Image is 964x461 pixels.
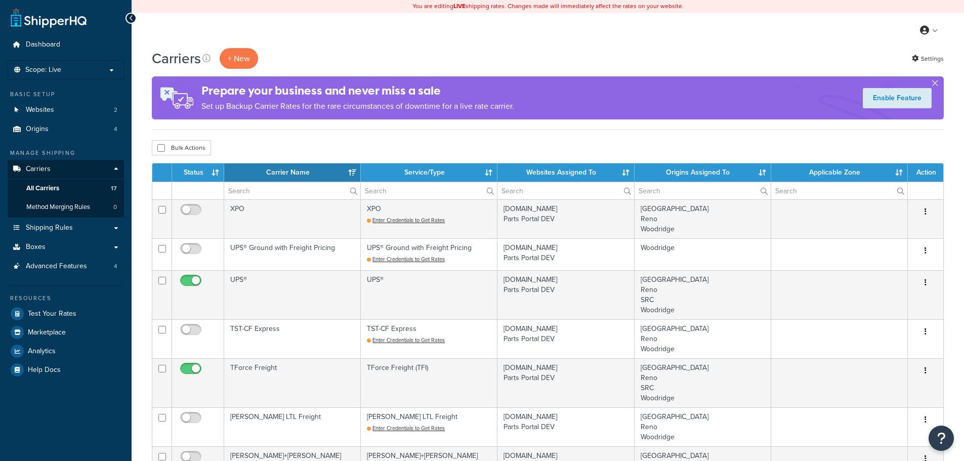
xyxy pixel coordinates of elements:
div: Basic Setup [8,90,124,99]
span: Analytics [28,347,56,356]
th: Carrier Name: activate to sort column ascending [224,163,361,182]
th: Websites Assigned To: activate to sort column ascending [497,163,634,182]
span: 17 [111,184,117,193]
span: 4 [114,262,117,271]
td: [GEOGRAPHIC_DATA] Reno Woodridge [635,407,771,446]
td: [PERSON_NAME] LTL Freight [224,407,361,446]
span: Marketplace [28,328,66,337]
td: UPS® Ground with Freight Pricing [361,238,497,270]
td: UPS® [361,270,497,319]
a: Enter Credentials to Get Rates [367,336,445,344]
a: Enable Feature [863,88,932,108]
span: Method Merging Rules [26,203,90,212]
div: Manage Shipping [8,149,124,157]
td: TST-CF Express [224,319,361,358]
a: Help Docs [8,361,124,379]
b: LIVE [453,2,466,11]
a: Advanced Features 4 [8,257,124,276]
span: Advanced Features [26,262,87,271]
th: Origins Assigned To: activate to sort column ascending [635,163,771,182]
a: Dashboard [8,35,124,54]
button: Open Resource Center [929,426,954,451]
span: Origins [26,125,49,134]
a: Analytics [8,342,124,360]
div: Resources [8,294,124,303]
td: [DOMAIN_NAME] Parts Portal DEV [497,319,634,358]
a: Boxes [8,238,124,257]
td: TForce Freight (TFI) [361,358,497,407]
span: Dashboard [26,40,60,49]
td: Woodridge [635,238,771,270]
td: [DOMAIN_NAME] Parts Portal DEV [497,270,634,319]
button: Bulk Actions [152,140,211,155]
span: Websites [26,106,54,114]
td: [DOMAIN_NAME] Parts Portal DEV [497,199,634,238]
th: Action [908,163,943,182]
li: Advanced Features [8,257,124,276]
a: Marketplace [8,323,124,342]
td: [GEOGRAPHIC_DATA] Reno Woodridge [635,319,771,358]
a: Enter Credentials to Get Rates [367,255,445,263]
td: [GEOGRAPHIC_DATA] Reno SRC Woodridge [635,270,771,319]
input: Search [361,182,497,199]
td: [DOMAIN_NAME] Parts Portal DEV [497,407,634,446]
th: Status: activate to sort column ascending [172,163,224,182]
span: Shipping Rules [26,224,73,232]
span: Scope: Live [25,66,61,74]
a: Carriers [8,160,124,179]
input: Search [224,182,360,199]
td: UPS® [224,270,361,319]
h1: Carriers [152,49,201,68]
li: Carriers [8,160,124,218]
span: 4 [114,125,117,134]
input: Search [771,182,907,199]
a: All Carriers 17 [8,179,124,198]
li: Method Merging Rules [8,198,124,217]
span: 2 [114,106,117,114]
button: + New [220,48,258,69]
span: Enter Credentials to Get Rates [372,336,445,344]
span: Boxes [26,243,46,252]
a: Shipping Rules [8,219,124,237]
td: [PERSON_NAME] LTL Freight [361,407,497,446]
span: Enter Credentials to Get Rates [372,424,445,432]
td: [DOMAIN_NAME] Parts Portal DEV [497,238,634,270]
a: ShipperHQ Home [11,8,87,28]
span: Test Your Rates [28,310,76,318]
p: Set up Backup Carrier Rates for the rare circumstances of downtime for a live rate carrier. [201,99,514,113]
span: 0 [113,203,117,212]
td: TForce Freight [224,358,361,407]
a: Method Merging Rules 0 [8,198,124,217]
th: Applicable Zone: activate to sort column ascending [771,163,908,182]
th: Service/Type: activate to sort column ascending [361,163,497,182]
input: Search [635,182,771,199]
td: UPS® Ground with Freight Pricing [224,238,361,270]
h4: Prepare your business and never miss a sale [201,82,514,99]
a: Settings [912,52,944,66]
span: Help Docs [28,366,61,374]
li: Origins [8,120,124,139]
a: Test Your Rates [8,305,124,323]
td: XPO [361,199,497,238]
span: Enter Credentials to Get Rates [372,216,445,224]
td: [GEOGRAPHIC_DATA] Reno SRC Woodridge [635,358,771,407]
td: [GEOGRAPHIC_DATA] Reno Woodridge [635,199,771,238]
img: ad-rules-rateshop-fe6ec290ccb7230408bd80ed9643f0289d75e0ffd9eb532fc0e269fcd187b520.png [152,76,201,119]
a: Enter Credentials to Get Rates [367,424,445,432]
input: Search [497,182,634,199]
span: Carriers [26,165,51,174]
span: Enter Credentials to Get Rates [372,255,445,263]
span: All Carriers [26,184,59,193]
td: XPO [224,199,361,238]
td: [DOMAIN_NAME] Parts Portal DEV [497,358,634,407]
li: Websites [8,101,124,119]
a: Origins 4 [8,120,124,139]
a: Websites 2 [8,101,124,119]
